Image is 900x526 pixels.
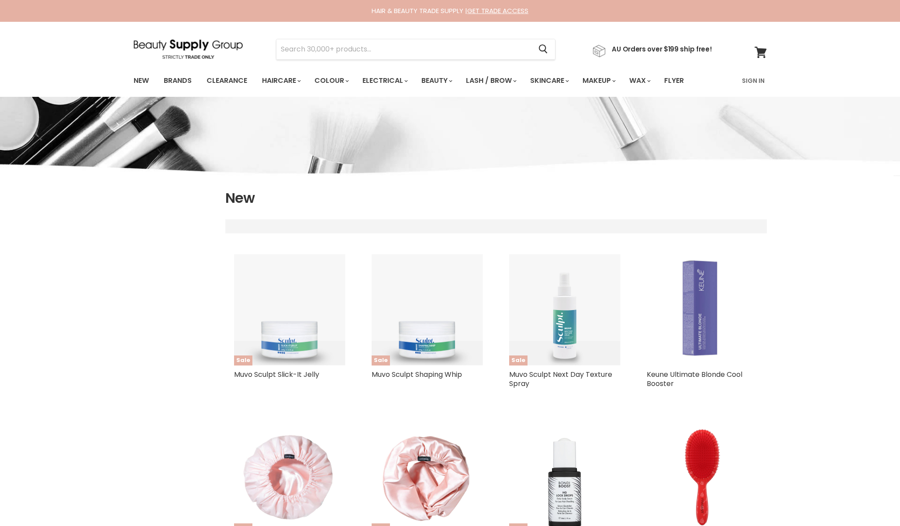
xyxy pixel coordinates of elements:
[356,72,413,90] a: Electrical
[647,369,742,389] a: Keune Ultimate Blonde Cool Booster
[509,369,612,389] a: Muvo Sculpt Next Day Texture Spray
[234,254,345,365] a: Muvo Sculpt Slick-It Jelly Sale
[372,254,483,365] a: Muvo Sculpt Shaping Whip Sale
[524,72,574,90] a: Skincare
[157,72,198,90] a: Brands
[509,254,621,365] a: Muvo Sculpt Next Day Texture Spray Sale
[532,39,555,59] button: Search
[225,189,767,207] h1: New
[576,72,621,90] a: Makeup
[459,72,522,90] a: Lash / Brow
[372,355,390,365] span: Sale
[415,72,458,90] a: Beauty
[234,355,252,365] span: Sale
[467,6,528,15] a: GET TRADE ACCESS
[647,254,758,365] img: Keune Ultimate Blonde Cool Booster
[255,72,306,90] a: Haircare
[123,7,778,15] div: HAIR & BEAUTY TRADE SUPPLY |
[509,355,528,365] span: Sale
[623,72,656,90] a: Wax
[127,72,155,90] a: New
[234,254,345,365] img: Muvo Sculpt Slick-It Jelly
[123,68,778,93] nav: Main
[856,485,891,517] iframe: Gorgias live chat messenger
[372,369,462,379] a: Muvo Sculpt Shaping Whip
[737,72,770,90] a: Sign In
[276,39,532,59] input: Search
[234,369,319,379] a: Muvo Sculpt Slick-It Jelly
[372,254,483,365] img: Muvo Sculpt Shaping Whip
[200,72,254,90] a: Clearance
[276,39,555,60] form: Product
[658,72,690,90] a: Flyer
[127,68,714,93] ul: Main menu
[308,72,354,90] a: Colour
